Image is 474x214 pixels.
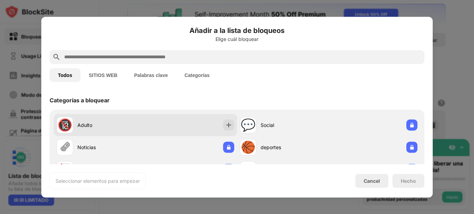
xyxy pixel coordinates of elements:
div: Noticias [77,144,145,151]
h6: Añadir a la lista de bloqueos [50,25,424,35]
div: Social [261,121,329,129]
div: 🏀 [241,140,255,154]
div: Cancel [364,178,380,184]
img: search.svg [52,53,61,61]
div: Seleccionar elementos para empezar [56,177,140,184]
div: 🔞 [58,118,72,132]
button: Categorías [176,68,218,82]
button: SITIOS WEB [81,68,126,82]
div: 🗞 [59,140,71,154]
button: Todos [50,68,81,82]
div: Hecho [401,178,416,183]
div: Adulto [77,121,145,129]
div: Categorías a bloquear [50,96,110,103]
div: deportes [261,144,329,151]
button: Palabras clave [126,68,176,82]
div: 🃏 [58,162,72,177]
div: 💬 [241,118,255,132]
div: 🛍 [242,162,254,177]
div: Elige cuál bloquear [50,36,424,42]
